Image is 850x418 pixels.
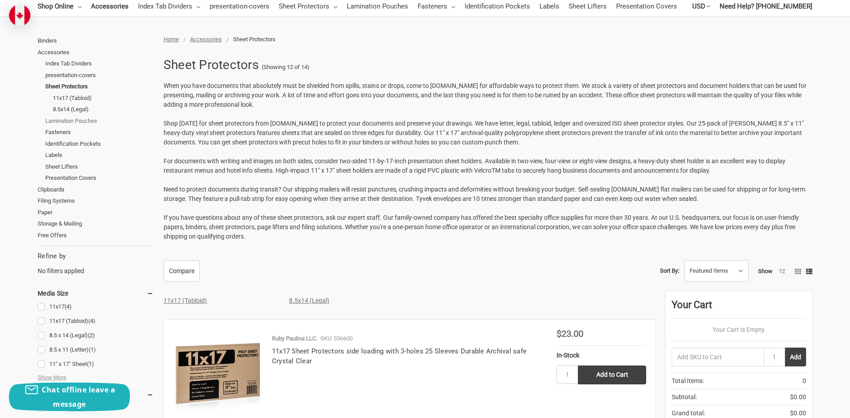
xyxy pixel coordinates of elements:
a: Paper [38,207,154,218]
h5: Media Size [38,288,154,299]
p: SKU: 556600 [320,334,353,343]
a: Compare [164,260,200,282]
span: (1) [87,361,94,367]
a: 11x17 [38,301,154,313]
a: Lamination Pouches [45,115,154,127]
a: presentation-covers [45,70,154,81]
a: 11x17 (Tabloid) [38,315,154,327]
span: 0 [803,376,806,386]
a: Fasteners [45,126,154,138]
a: Labels [45,149,154,161]
a: Binders [38,35,154,47]
a: 8.5 x 14 (Legal) [38,330,154,342]
p: Your Cart Is Empty. [672,325,806,335]
span: (Showing 12 of 14) [262,63,310,72]
a: 8.5 x 11 (Letter) [38,344,154,356]
span: (1) [89,346,96,353]
span: Total Items: [672,376,704,386]
span: Show More [38,373,66,382]
div: No filters applied [38,251,154,275]
input: Add to Cart [578,366,646,384]
a: 11x17 (Tabloid) [164,297,207,304]
span: $0.00 [790,392,806,402]
h1: Sheet Protectors [164,53,259,77]
span: Show [758,268,772,274]
span: (4) [65,303,72,310]
input: Add SKU to Cart [672,348,764,366]
a: 8.5x14 (Legal) [289,297,329,304]
button: Add [785,348,806,366]
a: Index Tab Dividers [45,58,154,70]
span: (4) [88,318,95,324]
button: Chat offline leave a message [9,383,130,411]
a: Filing Systems [38,195,154,207]
iframe: Google Customer Reviews [776,394,850,418]
a: Accessories [190,36,222,43]
a: 11x17 Sheet Protectors side loading with 3-holes 25 Sleeves Durable Archival safe Crystal Clear [272,347,526,366]
span: Chat offline leave a message [42,385,115,409]
p: Ruby Paulina LLC. [272,334,317,343]
a: Sheet Lifters [45,161,154,173]
div: Your Cart [672,297,806,319]
label: Sort By: [660,264,679,278]
span: Grand total: [672,409,705,418]
a: Accessories [38,47,154,58]
a: Free Offers [38,230,154,241]
p: Shop [DATE] for sheet protectors from [DOMAIN_NAME] to protect your documents and preserve your d... [164,119,812,147]
a: Clipboards [38,184,154,196]
p: Need to protect documents during transit? Our shipping mailers will resist punctures, crushing im... [164,185,812,204]
span: Sheet Protectors [233,36,276,43]
a: Home [164,36,179,43]
img: duty and tax information for Canada [9,4,30,26]
a: Identification Pockets [45,138,154,150]
p: When you have documents that absolutely must be shielded from spills, stains or drops, come to [D... [164,81,812,109]
a: Storage & Mailing [38,218,154,230]
span: (2) [88,332,95,339]
a: 12 [779,268,785,274]
a: 11x17 (Tabloid) [53,92,154,104]
h5: Refine by [38,251,154,261]
a: 8.5x14 (Legal) [53,104,154,115]
span: Subtotal: [672,392,697,402]
div: In-Stock [557,351,646,360]
p: If you have questions about any of these sheet protectors, ask our expert staff. Our family-owned... [164,213,812,241]
p: For documents with writing and images on both sides, consider two-sided 11-by-17-inch presentatio... [164,157,812,175]
span: $23.00 [557,328,583,339]
a: Sheet Protectors [45,81,154,92]
a: 11" x 17" Sheet [38,358,154,370]
a: Presentation Covers [45,172,154,184]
